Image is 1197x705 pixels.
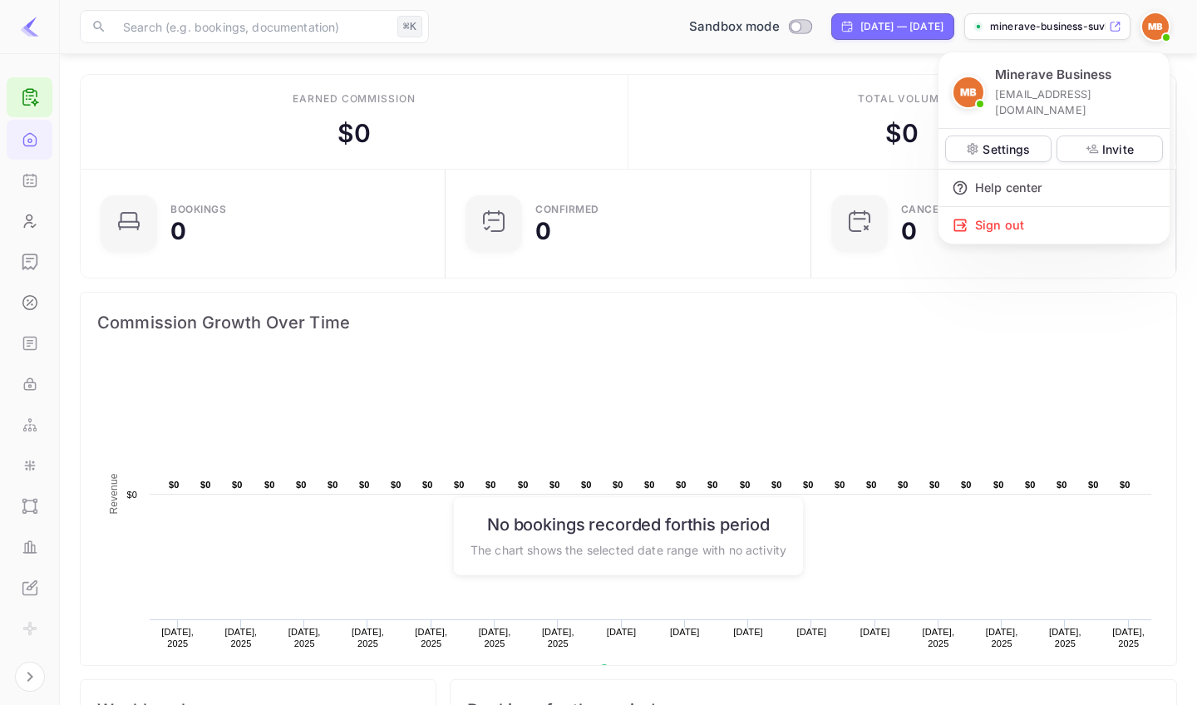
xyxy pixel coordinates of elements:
div: Sign out [938,207,1170,244]
p: Minerave Business [995,66,1112,85]
p: Settings [983,141,1030,158]
div: Help center [938,170,1170,206]
p: [EMAIL_ADDRESS][DOMAIN_NAME] [995,86,1156,118]
img: Minerave Business [953,77,983,107]
p: Invite [1102,141,1134,158]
